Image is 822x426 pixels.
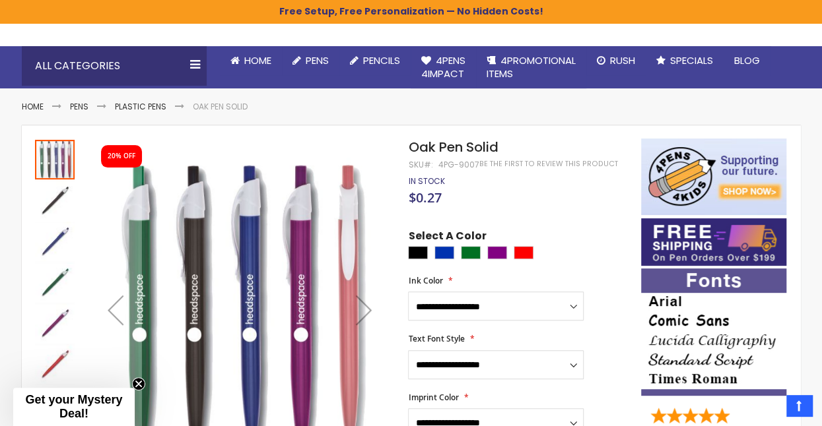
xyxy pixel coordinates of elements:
strong: SKU [408,159,432,170]
a: Blog [724,46,771,75]
div: Red [514,246,533,259]
span: 4PROMOTIONAL ITEMS [487,53,576,80]
span: 4Pens 4impact [421,53,465,80]
a: Be the first to review this product [479,159,617,169]
a: Specials [646,46,724,75]
a: 4PROMOTIONALITEMS [476,46,586,89]
span: Ink Color [408,275,442,286]
img: font-personalization-examples [641,268,786,396]
span: Get your Mystery Deal! [25,393,122,420]
img: Oak Pen Solid [35,181,75,220]
div: 4PG-9007 [438,160,479,170]
span: $0.27 [408,189,441,206]
a: 4Pens4impact [411,46,476,89]
button: Close teaser [132,377,145,390]
li: Oak Pen Solid [193,102,248,112]
span: Text Font Style [408,333,464,344]
span: Pencils [363,53,400,67]
div: Oak Pen Solid [35,302,76,343]
div: All Categories [22,46,207,86]
a: Home [22,101,44,112]
div: 20% OFF [108,152,135,161]
span: Oak Pen Solid [408,138,498,156]
span: Select A Color [408,229,486,247]
a: Home [220,46,282,75]
div: Purple [487,246,507,259]
span: In stock [408,175,444,187]
div: Green [461,246,481,259]
div: Oak Pen Solid [35,179,76,220]
img: 4pens 4 kids [641,138,786,215]
div: Oak Pen Solid [35,343,75,384]
img: Free shipping on orders over $199 [641,218,786,266]
img: Oak Pen Solid [35,303,75,343]
span: Home [244,53,271,67]
div: Oak Pen Solid [35,220,76,261]
div: Oak Pen Solid [35,261,76,302]
span: Rush [610,53,635,67]
img: Oak Pen Solid [35,222,75,261]
a: Rush [586,46,646,75]
span: Blog [734,53,760,67]
span: Pens [306,53,329,67]
div: Oak Pen Solid [35,138,76,179]
a: Pens [282,46,339,75]
div: Black [408,246,428,259]
a: Plastic Pens [115,101,166,112]
div: Get your Mystery Deal!Close teaser [13,388,135,426]
a: Pencils [339,46,411,75]
a: Pens [70,101,88,112]
div: Availability [408,176,444,187]
img: Oak Pen Solid [35,262,75,302]
a: Top [786,395,812,416]
span: Specials [670,53,713,67]
div: Blue [434,246,454,259]
img: Oak Pen Solid [35,344,75,384]
span: Imprint Color [408,392,458,403]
